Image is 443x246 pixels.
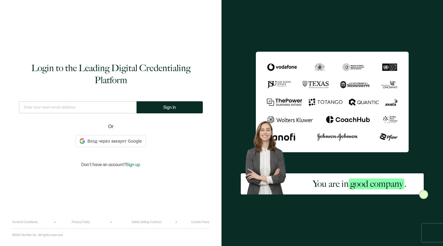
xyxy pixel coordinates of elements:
[163,105,176,110] span: Sign In
[17,62,205,86] h1: Login to the Leading Digital Credentialing Platform
[132,220,162,224] a: Online Selling Contract
[419,190,428,199] img: Sertifier Login
[191,220,209,224] a: Cookie Policy
[126,162,140,167] span: Sign up
[349,178,404,189] span: good company
[19,101,137,113] input: Enter your work email address
[313,178,407,190] h2: You are in .
[137,101,203,113] button: Sign In
[108,123,114,131] span: Or
[256,52,408,152] img: Sertifier Login - You are in <span class="strong-h">good company</span>.
[87,138,142,144] span: Вход через аккаунт Google
[72,220,90,224] a: Privacy Policy
[241,117,296,194] img: Sertifier Login - You are in <span class="strong-h">good company</span>. Hero
[81,162,140,167] p: Don't have an account?
[12,233,63,237] p: ©2025 Sertifier Inc.. All rights reserved.
[12,220,38,224] a: Terms & Conditions
[76,135,146,147] div: Вход через аккаунт Google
